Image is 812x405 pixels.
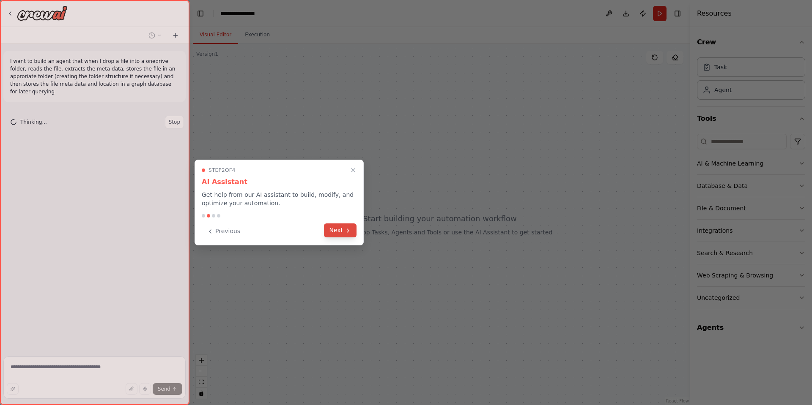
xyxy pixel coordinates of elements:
[324,223,357,237] button: Next
[348,165,358,175] button: Close walkthrough
[202,177,357,187] h3: AI Assistant
[202,190,357,207] p: Get help from our AI assistant to build, modify, and optimize your automation.
[208,167,236,174] span: Step 2 of 4
[195,8,206,19] button: Hide left sidebar
[202,224,245,238] button: Previous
